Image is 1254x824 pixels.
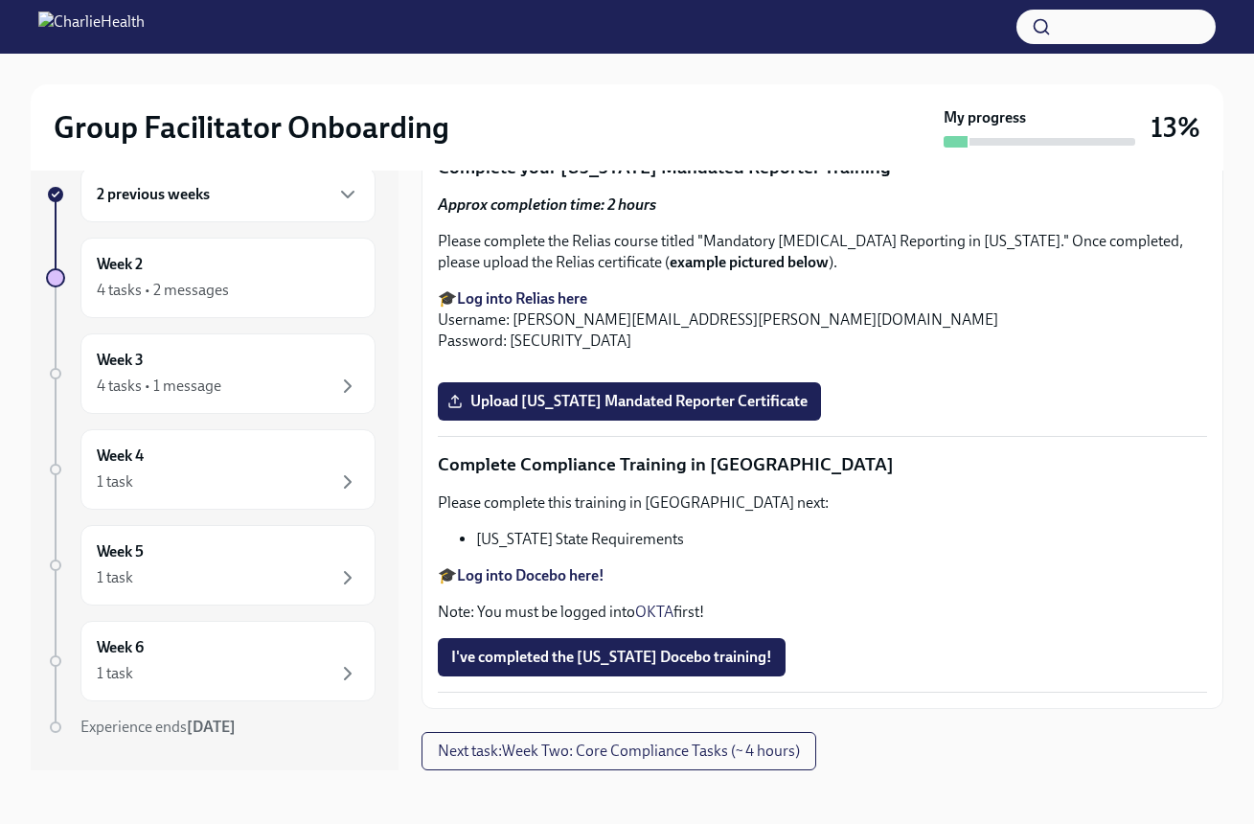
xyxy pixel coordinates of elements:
[451,392,808,411] span: Upload [US_STATE] Mandated Reporter Certificate
[97,184,210,205] h6: 2 previous weeks
[670,253,829,271] strong: example pictured below
[438,602,1207,623] p: Note: You must be logged into first!
[97,254,143,275] h6: Week 2
[457,566,604,584] a: Log into Docebo here!
[438,288,1207,352] p: 🎓 Username: [PERSON_NAME][EMAIL_ADDRESS][PERSON_NAME][DOMAIN_NAME] Password: [SECURITY_DATA]
[97,541,144,562] h6: Week 5
[46,621,376,701] a: Week 61 task
[438,382,821,421] label: Upload [US_STATE] Mandated Reporter Certificate
[54,108,449,147] h2: Group Facilitator Onboarding
[1151,110,1200,145] h3: 13%
[438,492,1207,514] p: Please complete this training in [GEOGRAPHIC_DATA] next:
[97,471,133,492] div: 1 task
[38,11,145,42] img: CharlieHealth
[97,280,229,301] div: 4 tasks • 2 messages
[438,742,800,761] span: Next task : Week Two: Core Compliance Tasks (~ 4 hours)
[97,567,133,588] div: 1 task
[46,429,376,510] a: Week 41 task
[187,718,236,736] strong: [DATE]
[97,663,133,684] div: 1 task
[46,333,376,414] a: Week 34 tasks • 1 message
[422,732,816,770] button: Next task:Week Two: Core Compliance Tasks (~ 4 hours)
[635,603,673,621] a: OKTA
[97,637,144,658] h6: Week 6
[457,289,587,308] a: Log into Relias here
[451,648,772,667] span: I've completed the [US_STATE] Docebo training!
[438,638,786,676] button: I've completed the [US_STATE] Docebo training!
[97,376,221,397] div: 4 tasks • 1 message
[438,231,1207,273] p: Please complete the Relias course titled "Mandatory [MEDICAL_DATA] Reporting in [US_STATE]." Once...
[438,452,1207,477] p: Complete Compliance Training in [GEOGRAPHIC_DATA]
[97,350,144,371] h6: Week 3
[476,529,1207,550] li: [US_STATE] State Requirements
[80,167,376,222] div: 2 previous weeks
[438,195,656,214] strong: Approx completion time: 2 hours
[944,107,1026,128] strong: My progress
[46,238,376,318] a: Week 24 tasks • 2 messages
[80,718,236,736] span: Experience ends
[46,525,376,606] a: Week 51 task
[97,446,144,467] h6: Week 4
[438,565,1207,586] p: 🎓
